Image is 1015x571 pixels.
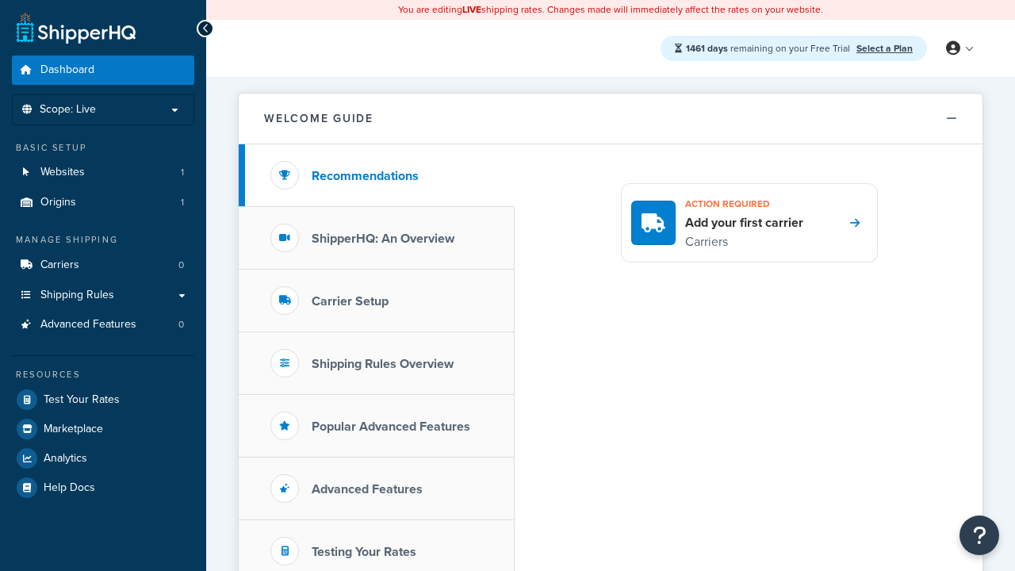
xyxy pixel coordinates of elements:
[40,63,94,77] span: Dashboard
[44,481,95,495] span: Help Docs
[44,423,103,436] span: Marketplace
[312,545,416,559] h3: Testing Your Rates
[40,259,79,272] span: Carriers
[40,103,96,117] span: Scope: Live
[12,141,194,155] div: Basic Setup
[12,415,194,443] a: Marketplace
[312,294,389,308] h3: Carrier Setup
[686,41,728,56] strong: 1461 days
[685,214,803,232] h4: Add your first carrier
[40,196,76,209] span: Origins
[12,158,194,187] a: Websites1
[12,444,194,473] a: Analytics
[181,196,184,209] span: 1
[686,41,852,56] span: remaining on your Free Trial
[40,289,114,302] span: Shipping Rules
[12,233,194,247] div: Manage Shipping
[12,310,194,339] a: Advanced Features0
[12,251,194,280] li: Carriers
[44,452,87,466] span: Analytics
[12,56,194,85] a: Dashboard
[12,188,194,217] li: Origins
[312,169,419,183] h3: Recommendations
[12,158,194,187] li: Websites
[44,393,120,407] span: Test Your Rates
[181,166,184,179] span: 1
[12,368,194,381] div: Resources
[685,232,803,252] p: Carriers
[312,420,470,434] h3: Popular Advanced Features
[959,515,999,555] button: Open Resource Center
[239,94,982,144] button: Welcome Guide
[312,232,454,246] h3: ShipperHQ: An Overview
[40,166,85,179] span: Websites
[12,281,194,310] a: Shipping Rules
[312,357,454,371] h3: Shipping Rules Overview
[178,259,184,272] span: 0
[685,194,803,214] h3: Action required
[264,113,373,125] h2: Welcome Guide
[312,482,423,496] h3: Advanced Features
[12,310,194,339] li: Advanced Features
[856,41,913,56] a: Select a Plan
[40,318,136,331] span: Advanced Features
[12,385,194,414] a: Test Your Rates
[12,188,194,217] a: Origins1
[12,251,194,280] a: Carriers0
[178,318,184,331] span: 0
[462,2,481,17] b: LIVE
[12,473,194,502] a: Help Docs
